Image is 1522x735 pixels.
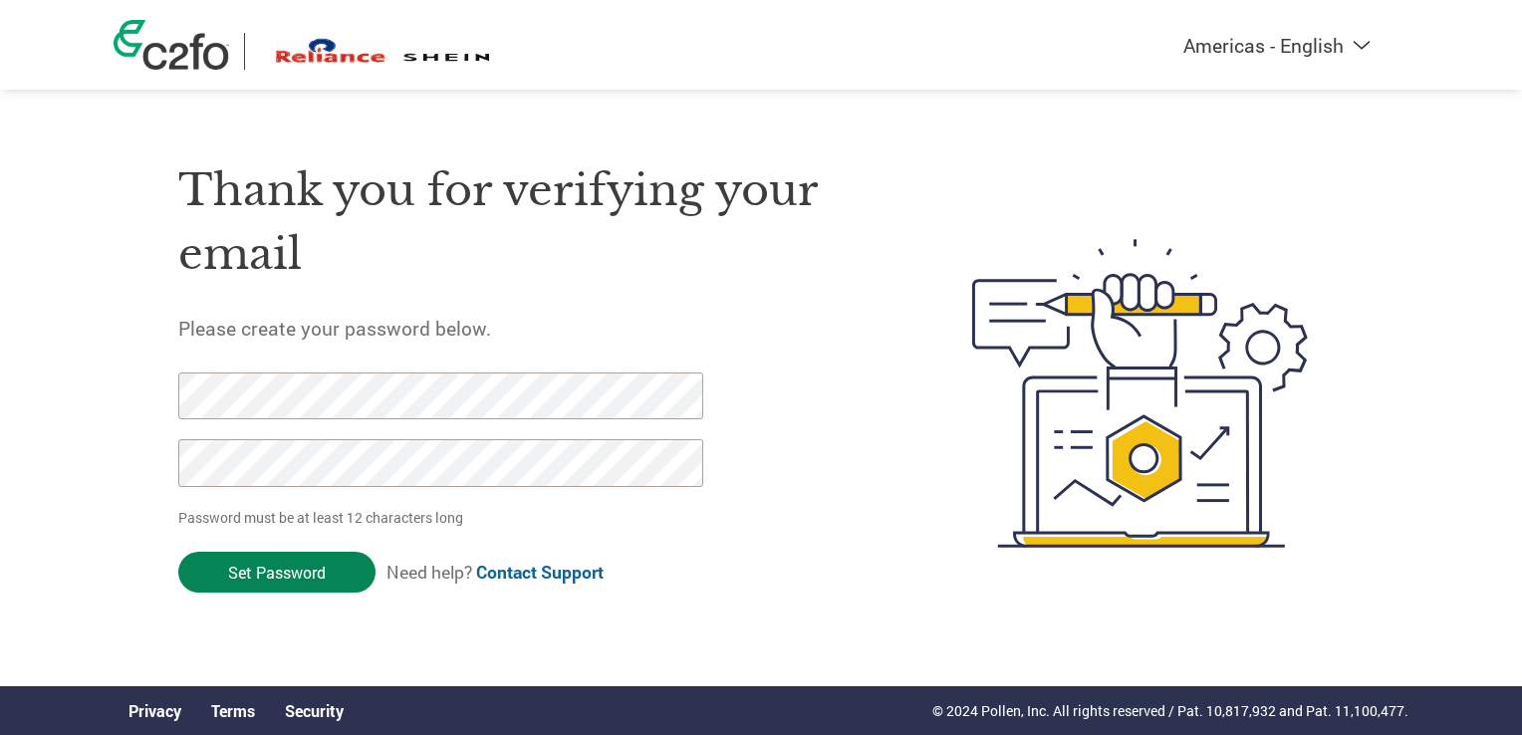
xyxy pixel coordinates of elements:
img: c2fo logo [114,20,229,70]
input: Set Password [178,552,376,593]
p: Password must be at least 12 characters long [178,507,710,528]
a: Privacy [128,700,181,721]
a: Contact Support [476,561,604,584]
a: Security [285,700,344,721]
span: Need help? [386,561,604,584]
a: Terms [211,700,255,721]
img: create-password [936,129,1345,657]
img: Reliance Retail Limited, SHEIN India [260,33,500,70]
h5: Please create your password below. [178,316,878,341]
p: © 2024 Pollen, Inc. All rights reserved / Pat. 10,817,932 and Pat. 11,100,477. [932,700,1408,721]
h1: Thank you for verifying your email [178,158,878,287]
